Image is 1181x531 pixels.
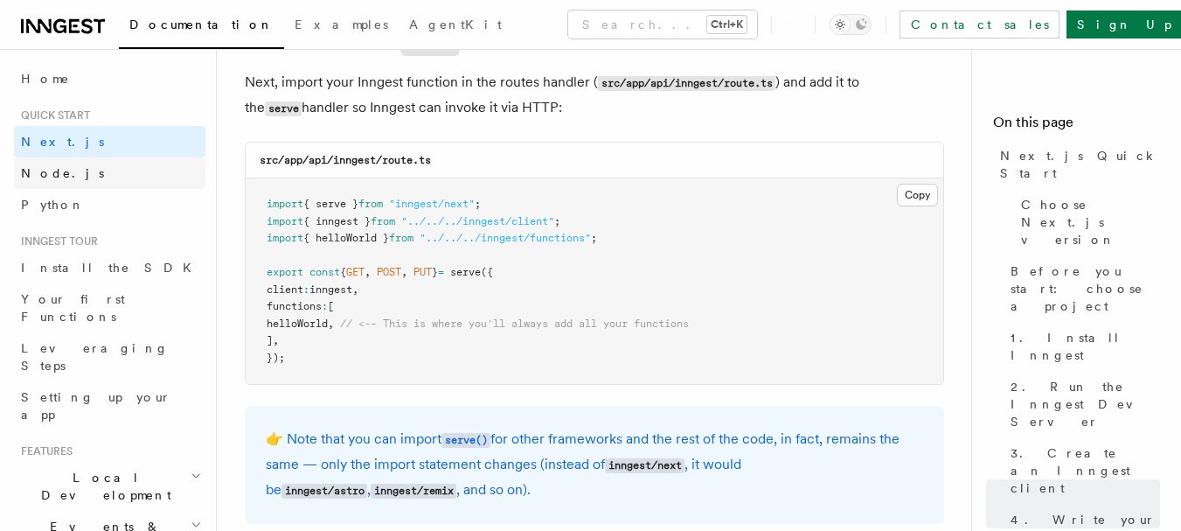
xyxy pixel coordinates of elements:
span: inngest [309,283,352,296]
span: { helloWorld } [303,232,389,244]
span: helloWorld [267,318,328,330]
a: Choose Next.js version [1014,189,1160,255]
code: serve() [441,433,490,448]
code: inngest/next [605,458,684,473]
span: , [352,283,358,296]
span: { [340,266,346,278]
span: Quick start [14,108,90,122]
a: Python [14,189,205,220]
code: src/app/api/inngest/route.ts [598,76,775,91]
a: Node.js [14,157,205,189]
a: serve() [441,430,490,447]
a: 1. Install Inngest [1004,322,1160,371]
code: inngest/remix [371,484,456,499]
span: [ [328,300,334,312]
span: Python [21,198,85,212]
span: Next.js Quick Start [1000,147,1160,182]
span: } [432,266,438,278]
span: : [322,300,328,312]
span: POST [377,266,401,278]
span: "../../../inngest/functions" [420,232,591,244]
span: }); [267,352,285,364]
span: 1. Install Inngest [1011,329,1160,364]
span: ({ [481,266,493,278]
span: : [303,283,309,296]
span: client [267,283,303,296]
code: src/app/api/inngest/route.ts [260,154,431,166]
span: from [371,215,395,227]
a: Before you start: choose a project [1004,255,1160,322]
span: ; [475,198,481,210]
span: // <-- This is where you'll always add all your functions [340,318,689,330]
span: Setting up your app [21,390,171,422]
a: Next.js [14,126,205,157]
a: 2. Run the Inngest Dev Server [1004,371,1160,437]
button: Copy [897,184,938,206]
span: ; [591,232,597,244]
span: GET [346,266,365,278]
span: { serve } [303,198,358,210]
span: "inngest/next" [389,198,475,210]
span: , [328,318,334,330]
span: 3. Create an Inngest client [1011,444,1160,497]
span: from [358,198,383,210]
span: import [267,232,303,244]
p: 👉 Note that you can import for other frameworks and the rest of the code, in fact, remains the sa... [266,427,923,503]
span: Local Development [14,469,191,504]
span: Inngest tour [14,234,98,248]
span: Documentation [129,17,274,31]
span: export [267,266,303,278]
span: "../../../inngest/client" [401,215,554,227]
span: functions [267,300,322,312]
span: Your first Functions [21,292,125,324]
span: , [273,334,279,346]
span: ; [554,215,560,227]
span: Leveraging Steps [21,341,169,373]
p: Next, import your Inngest function in the routes handler ( ) and add it to the handler so Inngest... [245,70,944,121]
span: import [267,215,303,227]
span: { inngest } [303,215,371,227]
code: serve [265,101,302,116]
a: Next.js Quick Start [993,140,1160,189]
button: Toggle dark mode [830,14,872,35]
kbd: Ctrl+K [707,16,747,33]
span: Node.js [21,166,104,180]
a: Documentation [119,5,284,49]
span: PUT [413,266,432,278]
span: , [401,266,407,278]
a: 3. Create an Inngest client [1004,437,1160,504]
span: , [365,266,371,278]
span: Install the SDK [21,261,202,275]
span: const [309,266,340,278]
a: Contact sales [900,10,1059,38]
span: = [438,266,444,278]
span: 2. Run the Inngest Dev Server [1011,378,1160,430]
span: Home [21,70,70,87]
a: AgentKit [399,5,512,47]
span: AgentKit [409,17,502,31]
h4: On this page [993,112,1160,140]
button: Search...Ctrl+K [568,10,757,38]
span: Examples [295,17,388,31]
a: Setting up your app [14,381,205,430]
a: Examples [284,5,399,47]
span: Before you start: choose a project [1011,262,1160,315]
button: Local Development [14,462,205,511]
a: Install the SDK [14,252,205,283]
span: serve [450,266,481,278]
span: import [267,198,303,210]
span: from [389,232,413,244]
code: inngest/astro [281,484,367,499]
span: Features [14,444,73,458]
span: ] [267,334,273,346]
span: Choose Next.js version [1021,196,1160,248]
span: Next.js [21,135,104,149]
a: Leveraging Steps [14,332,205,381]
a: Your first Functions [14,283,205,332]
a: Home [14,63,205,94]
